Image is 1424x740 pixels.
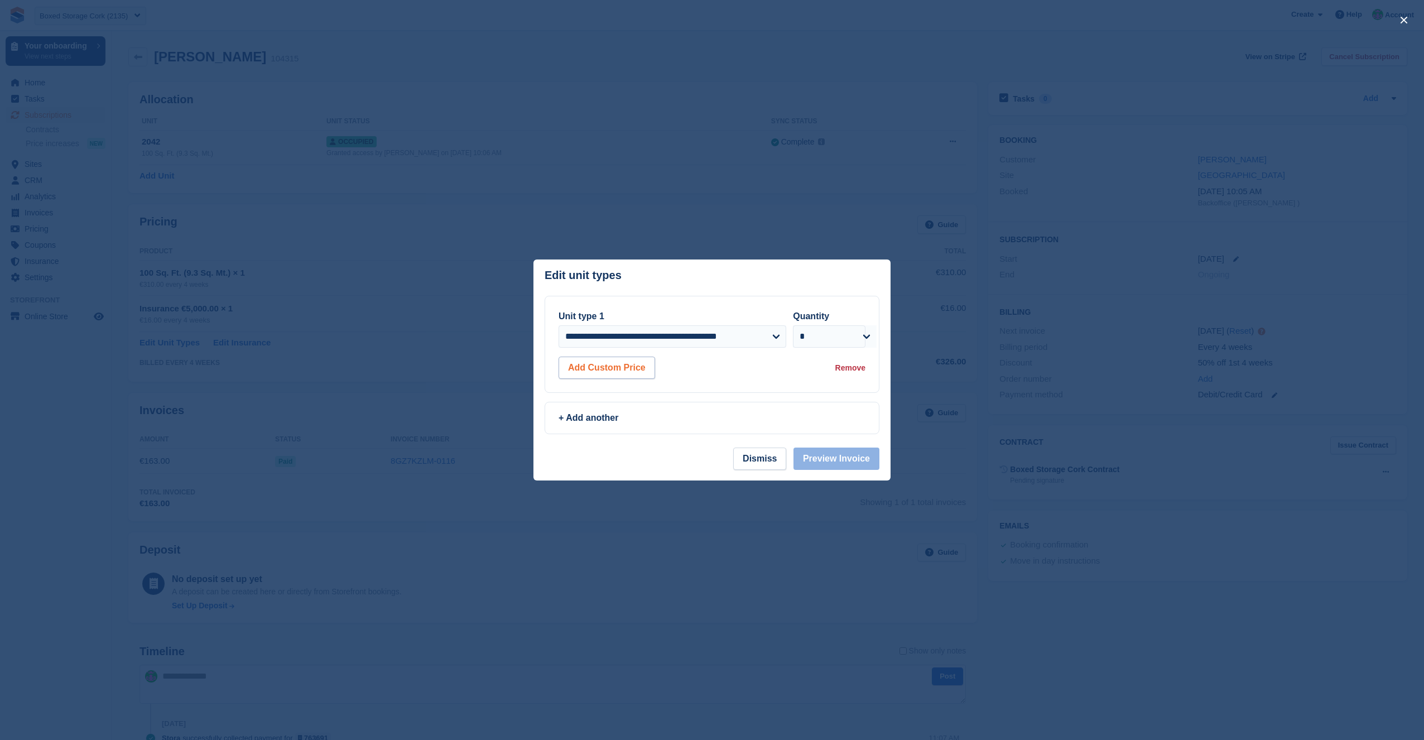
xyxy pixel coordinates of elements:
button: Add Custom Price [559,357,655,379]
button: Dismiss [733,448,786,470]
div: Remove [835,362,865,374]
div: + Add another [559,411,865,425]
button: close [1395,11,1413,29]
label: Quantity [793,311,829,321]
a: + Add another [545,402,879,434]
p: Edit unit types [545,269,622,282]
button: Preview Invoice [793,448,879,470]
label: Unit type 1 [559,311,604,321]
